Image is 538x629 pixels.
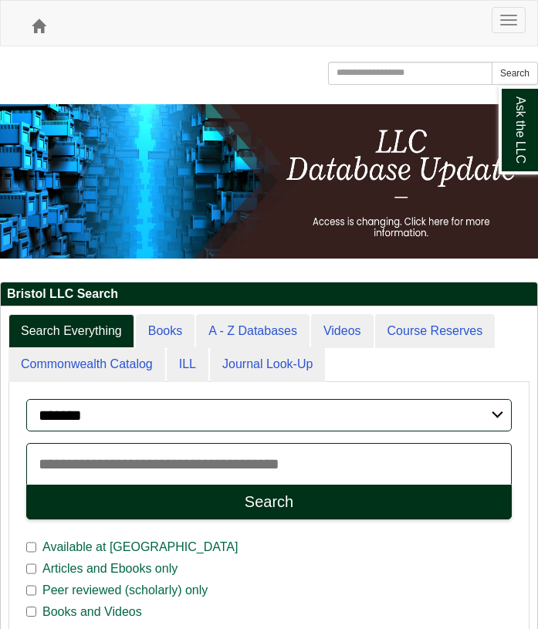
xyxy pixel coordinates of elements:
a: Search Everything [8,314,134,349]
span: Peer reviewed (scholarly) only [36,581,214,600]
button: Search [492,62,538,85]
a: ILL [167,347,208,382]
button: Search [26,485,512,519]
span: Books and Videos [36,603,148,621]
span: Articles and Ebooks only [36,560,184,578]
a: Course Reserves [375,314,496,349]
span: Available at [GEOGRAPHIC_DATA] [36,538,244,556]
input: Peer reviewed (scholarly) only [26,583,36,597]
a: A - Z Databases [196,314,310,349]
input: Available at [GEOGRAPHIC_DATA] [26,540,36,554]
h2: Bristol LLC Search [1,282,537,306]
div: Search [245,493,293,511]
a: Journal Look-Up [210,347,325,382]
input: Articles and Ebooks only [26,562,36,576]
a: Commonwealth Catalog [8,347,165,382]
a: Books [136,314,195,349]
input: Books and Videos [26,605,36,619]
a: Videos [311,314,374,349]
